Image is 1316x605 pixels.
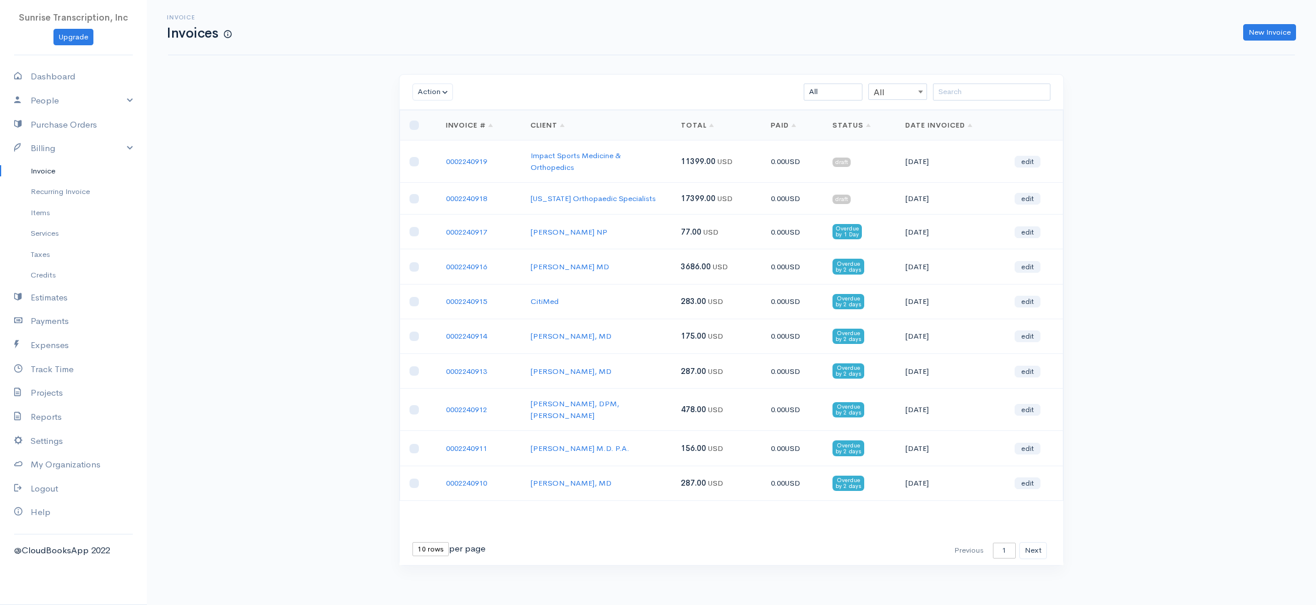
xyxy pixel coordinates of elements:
span: USD [785,156,800,166]
a: 0002240914 [446,331,487,341]
td: [DATE] [896,215,1005,249]
a: [US_STATE] Orthopaedic Specialists [531,193,656,203]
td: [DATE] [896,466,1005,500]
span: Overdue by 1 Day [832,224,862,239]
span: Sunrise Transcription, Inc [19,12,128,23]
a: edit [1015,193,1040,205]
a: edit [1015,330,1040,342]
span: USD [708,405,723,415]
span: Overdue by 2 days [832,329,864,344]
span: 283.00 [681,296,706,306]
a: 0002240912 [446,405,487,415]
span: draft [832,158,851,167]
div: @CloudBooksApp 2022 [14,544,133,557]
td: 0.00 [761,284,823,319]
a: edit [1015,261,1040,273]
span: USD [785,331,800,341]
span: USD [717,156,733,166]
a: edit [1015,226,1040,238]
span: USD [713,262,728,272]
span: USD [708,478,723,488]
td: [DATE] [896,284,1005,319]
span: USD [785,262,800,272]
span: 287.00 [681,478,706,488]
a: [PERSON_NAME], DPM, [PERSON_NAME] [531,399,619,420]
td: 0.00 [761,389,823,431]
span: Overdue by 2 days [832,259,864,274]
td: [DATE] [896,183,1005,215]
span: USD [708,331,723,341]
span: Overdue by 2 days [832,402,864,417]
a: [PERSON_NAME] NP [531,227,607,237]
a: Client [531,121,565,130]
a: 0002240919 [446,156,487,166]
span: How to create your first Invoice? [224,29,231,39]
a: Invoice # [446,121,493,130]
span: USD [785,296,800,306]
a: 0002240915 [446,296,487,306]
button: Action [412,83,453,101]
span: USD [785,478,800,488]
a: 0002240918 [446,193,487,203]
td: 0.00 [761,466,823,500]
span: 175.00 [681,331,706,341]
a: 0002240916 [446,262,487,272]
span: All [869,84,926,101]
a: 0002240917 [446,227,487,237]
a: edit [1015,296,1040,307]
span: USD [708,366,723,376]
a: [PERSON_NAME] MD [531,262,609,272]
span: 17399.00 [681,193,716,203]
a: edit [1015,404,1040,416]
span: USD [785,193,800,203]
input: Search [933,83,1050,101]
a: Upgrade [53,29,93,46]
a: Total [681,121,714,130]
span: USD [717,193,733,203]
td: [DATE] [896,141,1005,183]
span: USD [785,366,800,376]
span: USD [708,443,723,453]
td: 0.00 [761,215,823,249]
td: 0.00 [761,183,823,215]
span: USD [708,296,723,306]
h1: Invoices [167,26,231,41]
a: 0002240910 [446,478,487,488]
td: [DATE] [896,389,1005,431]
td: [DATE] [896,354,1005,389]
a: edit [1015,477,1040,489]
span: draft [832,195,851,204]
span: Overdue by 2 days [832,440,864,456]
a: New Invoice [1243,24,1296,41]
div: per page [412,542,485,556]
span: 287.00 [681,366,706,376]
span: USD [785,405,800,415]
a: Impact Sports Medicine & Orthopedics [531,151,621,172]
a: 0002240913 [446,366,487,376]
span: All [868,83,927,100]
span: Overdue by 2 days [832,363,864,379]
span: 77.00 [681,227,701,237]
a: [PERSON_NAME] M.D. P.A. [531,443,629,453]
a: 0002240911 [446,443,487,453]
td: 0.00 [761,141,823,183]
span: USD [785,443,800,453]
span: 478.00 [681,405,706,415]
td: [DATE] [896,249,1005,284]
a: edit [1015,366,1040,377]
a: Paid [771,121,796,130]
span: USD [703,227,719,237]
td: [DATE] [896,431,1005,466]
a: Status [832,121,871,130]
a: [PERSON_NAME], MD [531,331,612,341]
button: Next [1019,542,1047,559]
span: 156.00 [681,443,706,453]
a: edit [1015,156,1040,168]
span: 3686.00 [681,262,711,272]
a: Date Invoiced [905,121,972,130]
a: [PERSON_NAME], MD [531,366,612,376]
a: edit [1015,443,1040,454]
td: 0.00 [761,319,823,353]
span: 11399.00 [681,156,716,166]
td: 0.00 [761,431,823,466]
